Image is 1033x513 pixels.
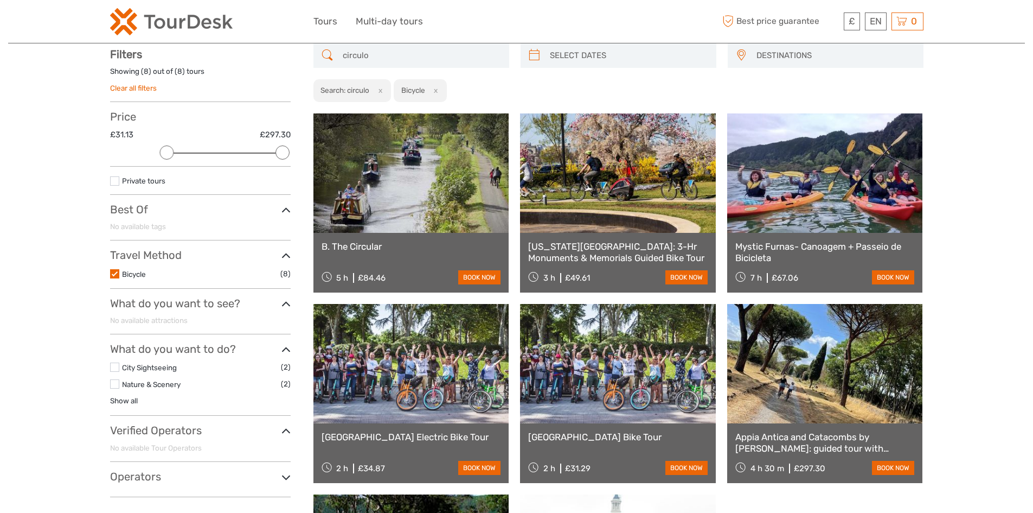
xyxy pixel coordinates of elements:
[336,273,348,283] span: 5 h
[122,176,165,185] a: Private tours
[110,396,138,405] a: Show all
[110,249,291,262] h3: Travel Method
[280,268,291,280] span: (8)
[110,470,291,483] h3: Operators
[125,17,138,30] button: Open LiveChat chat widget
[872,270,914,284] a: book now
[528,241,708,263] a: [US_STATE][GEOGRAPHIC_DATA]: 3-Hr Monuments & Memorials Guided Bike Tour
[110,84,157,92] a: Clear all filters
[110,8,233,35] img: 2254-3441b4b5-4e5f-4d00-b396-31f1d84a6ebf_logo_small.png
[772,273,798,283] div: £67.06
[865,12,887,30] div: EN
[320,86,369,94] h2: Search: circulo
[565,464,591,473] div: £31.29
[358,464,385,473] div: £34.87
[110,48,142,61] strong: Filters
[15,19,123,28] p: We're away right now. Please check back later!
[401,86,425,94] h2: Bicycle
[543,273,555,283] span: 3 h
[750,273,762,283] span: 7 h
[110,129,133,141] label: £31.13
[281,361,291,373] span: (2)
[110,343,291,356] h3: What do you want to do?
[543,464,555,473] span: 2 h
[909,16,919,27] span: 0
[322,241,501,252] a: B. The Circular
[872,461,914,475] a: book now
[794,464,825,473] div: £297.30
[336,464,348,473] span: 2 h
[110,110,291,123] h3: Price
[358,273,386,283] div: £84.46
[427,85,441,96] button: x
[122,363,177,372] a: City Sightseeing
[665,461,708,475] a: book now
[313,14,337,29] a: Tours
[110,222,166,231] span: No available tags
[110,66,291,83] div: Showing ( ) out of ( ) tours
[110,316,188,325] span: No available attractions
[750,464,784,473] span: 4 h 30 m
[849,16,855,27] span: £
[122,270,146,278] a: Bicycle
[735,432,915,454] a: Appia Antica and Catacombs by [PERSON_NAME]: guided tour with Private Transfer from [GEOGRAPHIC_D...
[565,273,590,283] div: £49.61
[260,129,291,141] label: £297.30
[528,432,708,442] a: [GEOGRAPHIC_DATA] Bike Tour
[458,270,501,284] a: book now
[281,378,291,390] span: (2)
[665,270,708,284] a: book now
[110,203,291,216] h3: Best Of
[122,380,181,389] a: Nature & Scenery
[338,46,504,65] input: SEARCH
[110,444,202,452] span: No available Tour Operators
[371,85,386,96] button: x
[546,46,711,65] input: SELECT DATES
[322,432,501,442] a: [GEOGRAPHIC_DATA] Electric Bike Tour
[110,297,291,310] h3: What do you want to see?
[752,47,918,65] button: DESTINATIONS
[177,66,182,77] label: 8
[720,12,841,30] span: Best price guarantee
[356,14,423,29] a: Multi-day tours
[458,461,501,475] a: book now
[144,66,149,77] label: 8
[110,424,291,437] h3: Verified Operators
[735,241,915,263] a: Mystic Furnas- Canoagem + Passeio de Bicicleta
